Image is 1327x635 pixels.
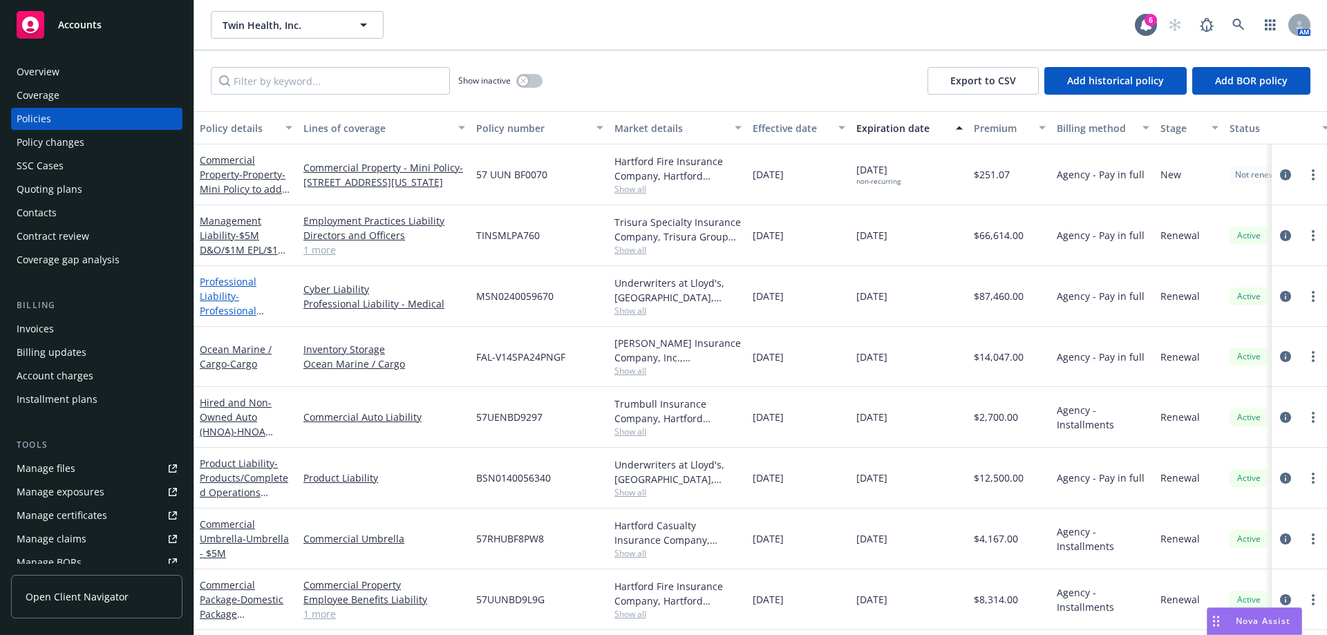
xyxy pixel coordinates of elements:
div: Manage certificates [17,504,107,527]
a: Switch app [1257,11,1284,39]
button: Market details [609,111,747,144]
div: Expiration date [856,121,948,135]
span: FAL-V14SPA24PNGF [476,350,565,364]
div: Contract review [17,225,89,247]
a: more [1305,167,1321,183]
div: Status [1230,121,1314,135]
div: Stage [1160,121,1203,135]
a: Invoices [11,318,182,340]
button: Stage [1155,111,1224,144]
div: Underwriters at Lloyd's, [GEOGRAPHIC_DATA], [PERSON_NAME] of London, CFC Underwriting, CRC Group [614,276,742,305]
div: [PERSON_NAME] Insurance Company, Inc., [PERSON_NAME] Group, [PERSON_NAME] Cargo [614,336,742,365]
a: Commercial Umbrella [200,518,289,560]
span: $251.07 [974,167,1010,182]
span: [DATE] [753,592,784,607]
button: Effective date [747,111,851,144]
a: more [1305,470,1321,486]
button: Add historical policy [1044,67,1187,95]
button: Policy details [194,111,298,144]
a: Product Liability [303,471,465,485]
div: Tools [11,438,182,452]
span: Show all [614,426,742,437]
span: Renewal [1160,289,1200,303]
span: $87,460.00 [974,289,1024,303]
span: 57 UUN BF0070 [476,167,547,182]
a: Commercial Property - Mini Policy-[STREET_ADDRESS][US_STATE] [303,160,465,189]
a: Product Liability [200,457,288,528]
a: circleInformation [1277,591,1294,608]
div: SSC Cases [17,155,64,177]
span: Show all [614,608,742,620]
a: Hired and Non-Owned Auto (HNOA) [200,396,272,453]
span: $8,314.00 [974,592,1018,607]
button: Export to CSV [928,67,1039,95]
span: [DATE] [753,289,784,303]
span: Active [1235,350,1263,363]
span: Agency - Pay in full [1057,228,1145,243]
a: more [1305,288,1321,305]
div: Hartford Casualty Insurance Company, Hartford Insurance Group [614,518,742,547]
a: Commercial Umbrella [303,531,465,546]
a: Commercial Package [200,578,283,635]
div: Invoices [17,318,54,340]
span: 57RHUBF8PW8 [476,531,544,546]
span: Renewal [1160,350,1200,364]
div: Policy number [476,121,588,135]
span: Renewal [1160,410,1200,424]
div: Billing method [1057,121,1134,135]
span: Show all [614,183,742,195]
span: Active [1235,533,1263,545]
button: Lines of coverage [298,111,471,144]
span: Agency - Pay in full [1057,471,1145,485]
span: Show all [614,365,742,377]
a: Quoting plans [11,178,182,200]
span: Agency - Installments [1057,403,1149,432]
span: Renewal [1160,471,1200,485]
div: Trisura Specialty Insurance Company, Trisura Group Ltd., Scale Underwriting, RT Specialty Insuran... [614,215,742,244]
span: TINSMLPA760 [476,228,540,243]
span: [DATE] [856,531,887,546]
a: Policies [11,108,182,130]
span: BSN0140056340 [476,471,551,485]
span: Show all [614,547,742,559]
div: non-recurring [856,177,901,186]
span: Active [1235,290,1263,303]
a: Manage BORs [11,551,182,574]
a: 1 more [303,243,465,257]
span: Show all [614,244,742,256]
span: [DATE] [856,592,887,607]
div: Effective date [753,121,830,135]
a: circleInformation [1277,348,1294,365]
div: Policy changes [17,131,84,153]
span: Show all [614,486,742,498]
a: more [1305,348,1321,365]
a: Commercial Property [303,578,465,592]
span: Add historical policy [1067,74,1164,87]
span: - Umbrella - $5M [200,532,289,560]
a: circleInformation [1277,167,1294,183]
button: Add BOR policy [1192,67,1310,95]
span: - HNOA Liability [200,425,273,453]
a: Manage claims [11,528,182,550]
a: Inventory Storage [303,342,465,357]
a: Search [1225,11,1252,39]
button: Premium [968,111,1051,144]
a: Coverage [11,84,182,106]
span: 57UENBD9297 [476,410,543,424]
button: Billing method [1051,111,1155,144]
input: Filter by keyword... [211,67,450,95]
a: Report a Bug [1193,11,1221,39]
span: Not renewing [1235,169,1287,181]
div: Lines of coverage [303,121,450,135]
a: Contract review [11,225,182,247]
button: Policy number [471,111,609,144]
span: [DATE] [856,289,887,303]
a: circleInformation [1277,409,1294,426]
span: [DATE] [753,410,784,424]
span: [DATE] [856,228,887,243]
span: Open Client Navigator [26,589,129,604]
span: [DATE] [856,471,887,485]
a: circleInformation [1277,531,1294,547]
div: Overview [17,61,59,83]
span: Active [1235,411,1263,424]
